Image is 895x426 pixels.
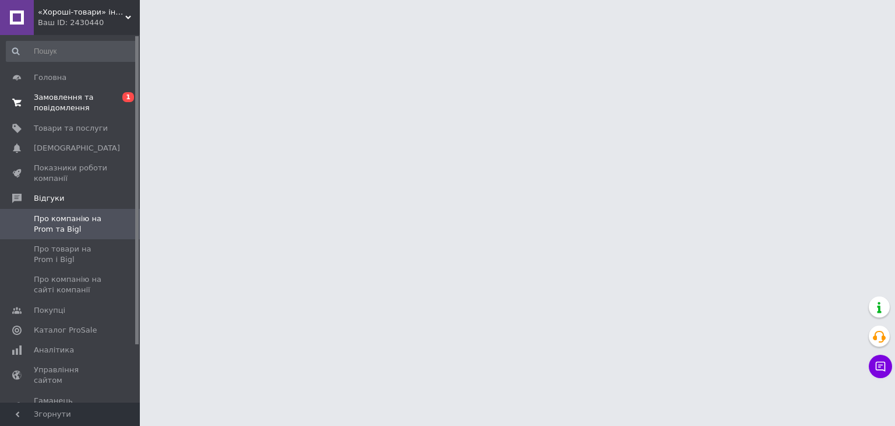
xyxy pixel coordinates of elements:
button: Чат з покупцем [869,355,892,378]
span: Аналітика [34,345,74,355]
span: 1 [122,92,134,102]
span: Про компанію на Prom та Bigl [34,214,108,235]
span: Гаманець компанії [34,396,108,417]
span: Показники роботи компанії [34,163,108,184]
span: «Хороші-товари» інтернет-магазин [38,7,125,18]
span: Покупці [34,305,65,316]
span: Про товари на Prom і Bigl [34,244,108,265]
span: Товари та послуги [34,123,108,134]
div: Ваш ID: 2430440 [38,18,140,28]
input: Пошук [6,41,138,62]
span: Головна [34,72,66,83]
span: Замовлення та повідомлення [34,92,108,113]
span: Управління сайтом [34,365,108,386]
span: Відгуки [34,193,64,204]
span: Про компанію на сайті компанії [34,274,108,295]
span: [DEMOGRAPHIC_DATA] [34,143,120,153]
span: Каталог ProSale [34,325,97,336]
